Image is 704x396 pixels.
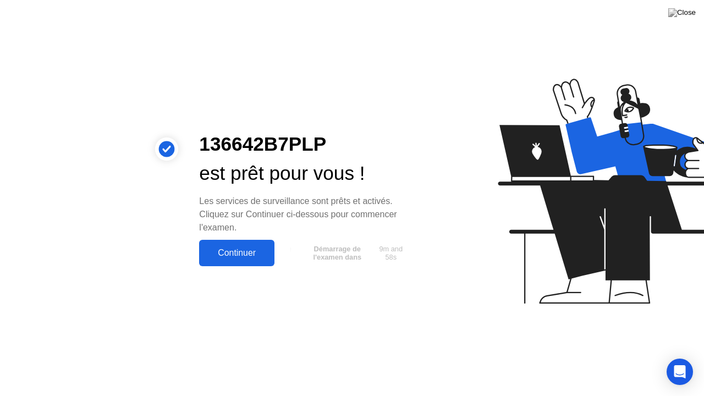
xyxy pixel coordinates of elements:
[199,130,409,159] div: 136642B7PLP
[667,359,693,385] div: Open Intercom Messenger
[668,8,696,17] img: Close
[280,243,409,263] button: Démarrage de l'examen dans9m and 58s
[199,240,274,266] button: Continuer
[199,159,409,188] div: est prêt pour vous !
[202,248,271,258] div: Continuer
[199,195,409,234] div: Les services de surveillance sont prêts et activés. Cliquez sur Continuer ci-dessous pour commenc...
[377,245,405,261] span: 9m and 58s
